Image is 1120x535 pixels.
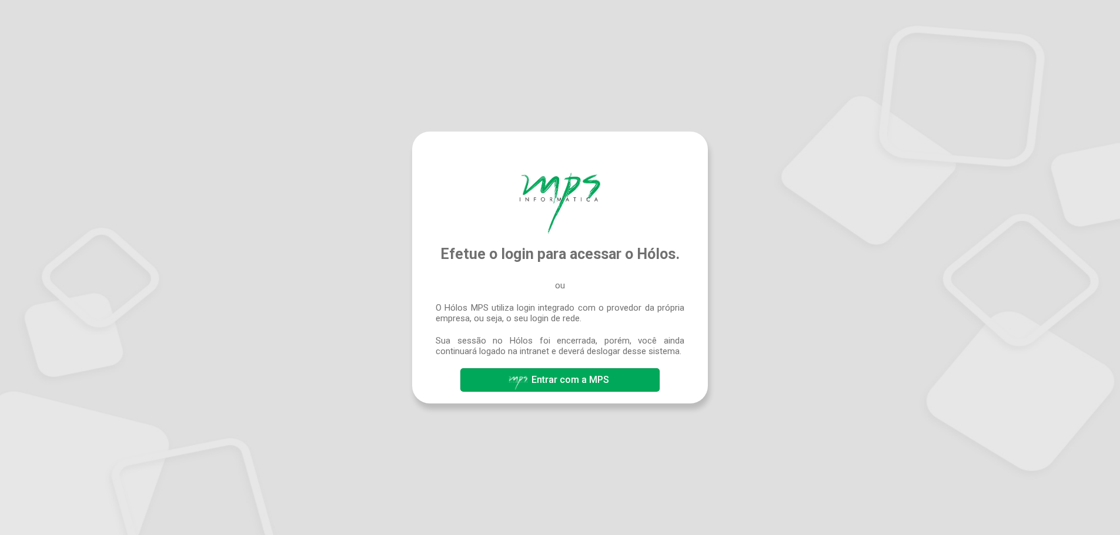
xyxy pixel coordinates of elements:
[436,302,684,324] span: O Hólos MPS utiliza login integrado com o provedor da própria empresa, ou seja, o seu login de rede.
[460,368,659,392] button: Entrar com a MPS
[440,245,680,263] span: Efetue o login para acessar o Hólos.
[520,173,600,234] img: Hólos Mps Digital
[531,374,609,385] span: Entrar com a MPS
[555,280,565,291] span: ou
[436,335,684,356] span: Sua sessão no Hólos foi encerrada, porém, você ainda continuará logado na intranet e deverá deslo...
